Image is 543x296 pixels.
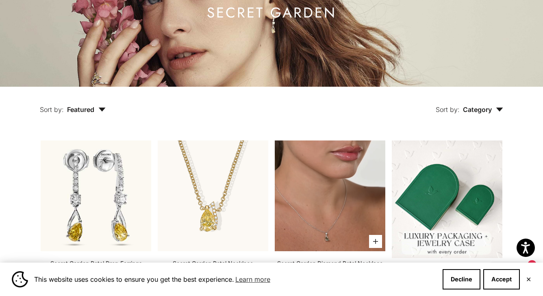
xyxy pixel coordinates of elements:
span: This website uses cookies to ensure you get the best experience. [34,273,436,285]
a: Learn more [234,273,271,285]
span: Sort by: [436,105,460,114]
a: Secret Garden Petal Necklace [173,259,253,267]
button: Accept [483,269,520,289]
img: #YellowGold [158,140,268,251]
span: Featured [67,105,106,114]
span: Sort by: [40,105,64,114]
a: Secret Garden Diamond Petal Necklace [277,259,383,267]
button: Decline [443,269,480,289]
button: Close [526,277,531,282]
a: Secret Garden Petal Drop Earrings [50,259,142,267]
span: Category [463,105,503,114]
img: Cookie banner [12,271,28,287]
h1: Secret Garden [207,8,337,18]
button: Sort by: Category [417,87,522,121]
a: #YellowGold #RoseGold #WhiteGold [275,140,385,251]
img: #WhiteGold [41,140,151,251]
button: Sort by: Featured [21,87,124,121]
